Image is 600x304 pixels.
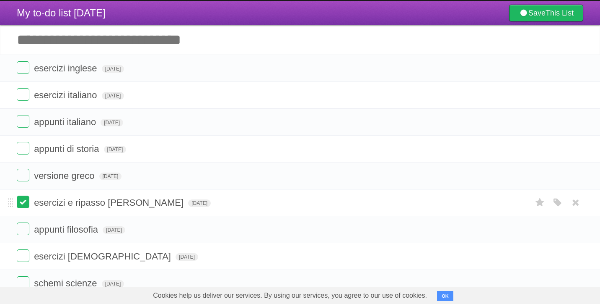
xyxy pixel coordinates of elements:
[103,226,125,234] span: [DATE]
[17,88,29,101] label: Done
[17,7,106,18] span: My to-do list [DATE]
[17,223,29,235] label: Done
[34,117,98,127] span: appunti italiano
[101,119,123,126] span: [DATE]
[532,196,548,210] label: Star task
[17,61,29,74] label: Done
[34,278,99,288] span: schemi scienze
[99,173,122,180] span: [DATE]
[437,291,453,301] button: OK
[34,251,173,262] span: esercizi [DEMOGRAPHIC_DATA]
[34,63,99,73] span: esercizi inglese
[17,115,29,128] label: Done
[509,5,583,21] a: SaveThis List
[176,253,198,261] span: [DATE]
[34,197,186,208] span: esercizi e ripasso [PERSON_NAME]
[34,144,101,154] span: appunti di storia
[188,199,211,207] span: [DATE]
[34,224,100,235] span: appunti filosofia
[17,196,29,208] label: Done
[17,169,29,181] label: Done
[34,90,99,100] span: esercizi italiano
[17,249,29,262] label: Done
[17,276,29,289] label: Done
[102,92,124,100] span: [DATE]
[102,280,124,288] span: [DATE]
[34,170,96,181] span: versione greco
[546,9,574,17] b: This List
[145,287,435,304] span: Cookies help us deliver our services. By using our services, you agree to our use of cookies.
[17,142,29,155] label: Done
[104,146,127,153] span: [DATE]
[102,65,124,73] span: [DATE]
